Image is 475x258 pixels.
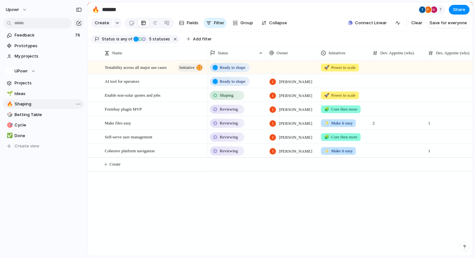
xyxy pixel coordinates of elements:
[6,6,19,13] span: upowr
[439,6,444,13] span: 7
[214,20,224,26] span: Filter
[277,50,288,56] span: Owner
[279,92,312,99] span: [PERSON_NAME]
[324,148,329,153] span: ✨
[269,20,287,26] span: Collapse
[324,148,353,154] span: Make it easy
[3,131,84,141] a: ✅Done
[324,134,357,140] span: Core then more
[324,134,329,139] span: 🧩
[3,66,84,76] button: UPowr
[15,80,82,86] span: Projects
[15,91,82,97] span: Ideas
[329,50,345,56] span: Initiatives
[279,79,312,85] span: [PERSON_NAME]
[324,121,329,125] span: ✨
[6,133,12,139] button: ✅
[120,36,132,42] span: any of
[427,18,470,28] button: Save for everyone
[6,112,12,118] button: 🎲
[90,5,101,15] button: 🔥
[105,105,142,113] span: Formbay plugin MVP
[220,120,238,126] span: Reviewing
[15,101,82,107] span: Shaping
[409,18,425,28] button: Clear
[220,78,245,85] span: Ready to shape
[15,68,28,74] span: UPowr
[147,37,153,41] span: 5
[133,36,171,43] button: 5 statuses
[7,122,11,129] div: 🎯
[91,18,112,28] button: Create
[279,106,312,113] span: [PERSON_NAME]
[6,101,12,107] button: 🔥
[110,161,121,167] span: Create
[380,50,414,56] span: Dev. Appetite (wks)
[105,133,152,140] span: Self-serve user management
[6,122,12,128] button: 🎯
[177,63,204,72] button: initiative
[355,20,387,26] span: Connect Linear
[15,133,82,139] span: Done
[179,63,195,72] span: initiative
[105,63,167,71] span: Testability across all major use cases
[220,106,238,113] span: Reviewing
[7,132,11,139] div: ✅
[105,147,155,154] span: Cohesive platform navigation
[15,112,82,118] span: Betting Table
[324,120,353,126] span: Make it easy
[193,36,212,42] span: Add filter
[345,18,389,28] button: Connect Linear
[3,5,30,15] button: upowr
[3,120,84,130] a: 🎯Cycle
[3,110,84,120] a: 🎲Betting Table
[204,18,227,28] button: Filter
[15,32,73,38] span: Feedback
[3,99,84,109] a: 🔥Shaping
[105,77,139,85] span: AI tool for operators
[436,50,470,56] span: Des. Appetite (wks)
[240,20,253,26] span: Group
[15,122,82,128] span: Cycle
[3,141,84,151] button: Create view
[324,92,356,99] span: Power to scale
[7,111,11,118] div: 🎲
[411,20,422,26] span: Clear
[220,64,245,71] span: Ready to shape
[453,6,465,13] span: Share
[3,78,84,88] a: Projects
[370,116,425,126] span: 2
[324,65,329,70] span: 🚀
[220,92,234,99] span: Shaping
[3,41,84,51] a: Prototypes
[105,91,161,99] span: Enable non-solar quotes and jobs
[229,18,256,28] button: Group
[3,89,84,99] a: 🌱Ideas
[15,143,39,149] span: Create view
[115,36,133,43] button: isany of
[220,148,238,154] span: Reviewing
[102,36,115,42] span: Status
[147,36,170,42] span: statuses
[259,18,290,28] button: Collapse
[116,36,120,42] span: is
[324,106,357,113] span: Core then more
[15,43,82,49] span: Prototypes
[324,64,356,71] span: Power to scale
[95,20,109,26] span: Create
[3,30,84,40] a: Feedback76
[92,5,99,14] div: 🔥
[7,101,11,108] div: 🔥
[6,91,12,97] button: 🌱
[279,120,312,127] span: [PERSON_NAME]
[183,35,216,44] button: Add filter
[449,5,470,15] button: Share
[75,32,81,38] span: 76
[187,20,198,26] span: Fields
[279,134,312,141] span: [PERSON_NAME]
